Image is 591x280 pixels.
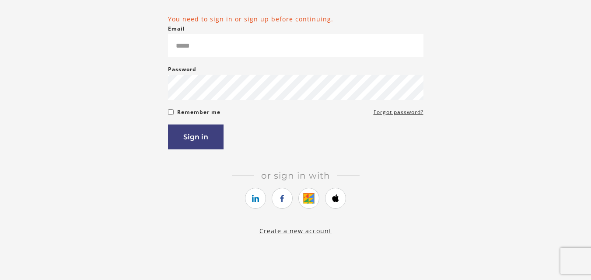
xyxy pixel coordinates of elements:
[325,188,346,209] a: https://courses.thinkific.com/users/auth/apple?ss%5Breferral%5D=&ss%5Buser_return_to%5D=%2Fcourse...
[374,107,423,118] a: Forgot password?
[177,107,220,118] label: Remember me
[254,170,337,181] span: Or sign in with
[168,64,196,75] label: Password
[168,124,224,149] button: Sign in
[168,24,185,34] label: Email
[168,14,423,24] li: You need to sign in or sign up before continuing.
[245,188,266,209] a: https://courses.thinkific.com/users/auth/linkedin?ss%5Breferral%5D=&ss%5Buser_return_to%5D=%2Fcou...
[259,227,332,235] a: Create a new account
[272,188,293,209] a: https://courses.thinkific.com/users/auth/facebook?ss%5Breferral%5D=&ss%5Buser_return_to%5D=%2Fcou...
[298,188,319,209] a: https://courses.thinkific.com/users/auth/google?ss%5Breferral%5D=&ss%5Buser_return_to%5D=%2Fcours...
